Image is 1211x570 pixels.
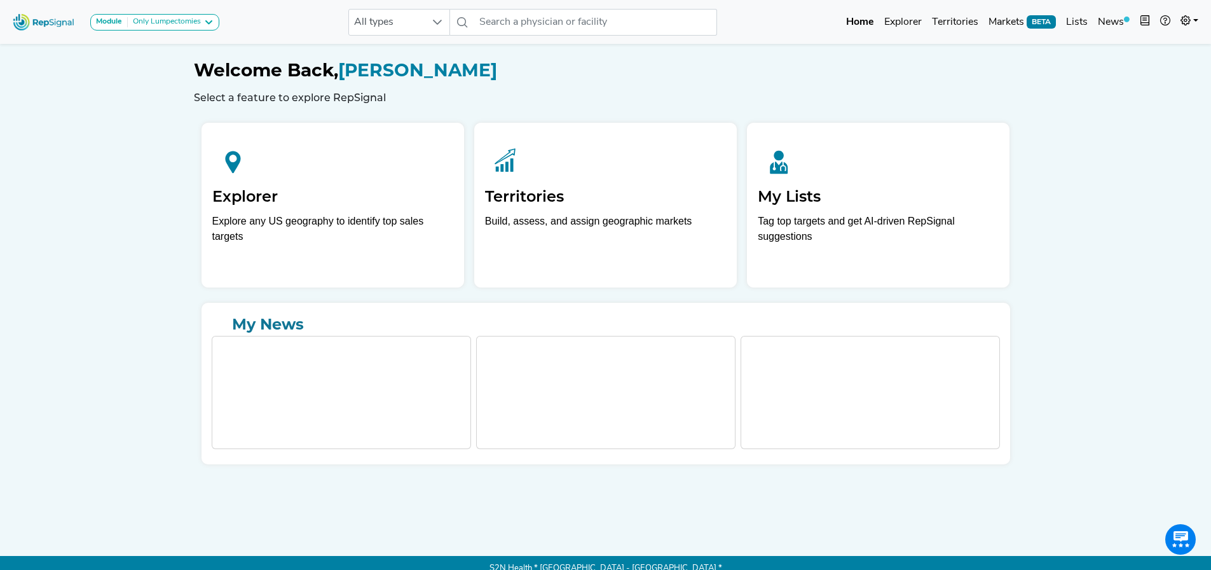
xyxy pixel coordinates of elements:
input: Search a physician or facility [474,9,717,36]
a: News [1093,10,1135,35]
a: ExplorerExplore any US geography to identify top sales targets [202,123,464,288]
h6: Select a feature to explore RepSignal [194,92,1018,104]
p: Build, assess, and assign geographic markets [485,214,726,251]
div: Only Lumpectomies [128,17,201,27]
span: BETA [1027,15,1056,28]
span: Welcome Back, [194,59,338,81]
div: Explore any US geography to identify top sales targets [212,214,453,244]
h2: Territories [485,188,726,206]
a: My News [212,313,1000,336]
a: Explorer [879,10,927,35]
h2: My Lists [758,188,999,206]
a: Home [841,10,879,35]
h2: Explorer [212,188,453,206]
button: ModuleOnly Lumpectomies [90,14,219,31]
a: TerritoriesBuild, assess, and assign geographic markets [474,123,737,288]
strong: Module [96,18,122,25]
a: Lists [1061,10,1093,35]
p: Tag top targets and get AI-driven RepSignal suggestions [758,214,999,251]
a: My ListsTag top targets and get AI-driven RepSignal suggestions [747,123,1009,288]
h1: [PERSON_NAME] [194,60,1018,81]
span: All types [349,10,425,35]
button: Intel Book [1135,10,1155,35]
a: Territories [927,10,983,35]
a: MarketsBETA [983,10,1061,35]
